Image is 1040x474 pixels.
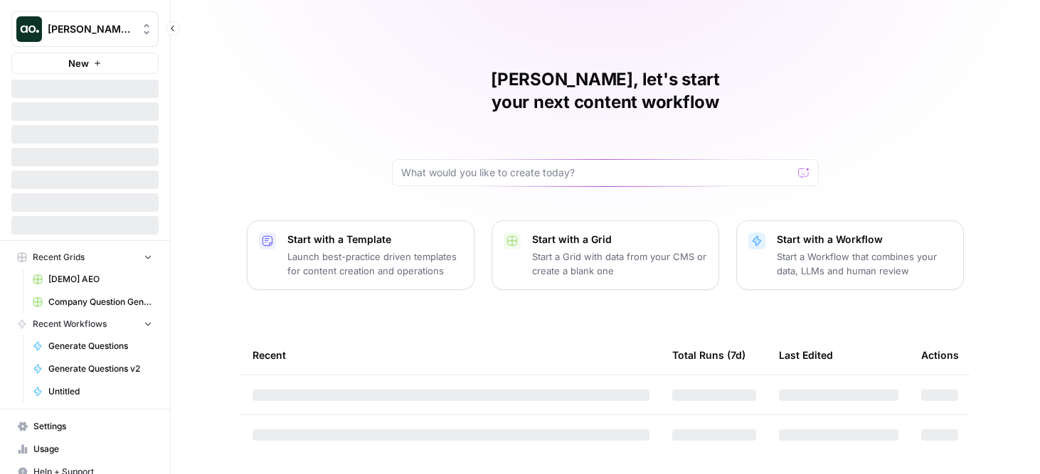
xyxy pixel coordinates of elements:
[532,232,707,247] p: Start with a Grid
[48,362,152,375] span: Generate Questions v2
[26,357,159,380] a: Generate Questions v2
[16,16,42,42] img: Dillon Test Logo
[253,335,649,375] div: Recent
[11,313,159,335] button: Recent Workflows
[68,56,89,70] span: New
[492,220,719,290] button: Start with a GridStart a Grid with data from your CMS or create a blank one
[777,249,952,278] p: Start a Workflow that combines your data, LLMs and human review
[11,415,159,438] a: Settings
[11,11,159,47] button: Workspace: Dillon Test
[48,296,152,308] span: Company Question Generation
[33,443,152,456] span: Usage
[33,420,152,433] span: Settings
[672,335,745,375] div: Total Runs (7d)
[532,249,707,278] p: Start a Grid with data from your CMS or create a blank one
[779,335,833,375] div: Last Edited
[392,68,819,114] h1: [PERSON_NAME], let's start your next content workflow
[48,385,152,398] span: Untitled
[921,335,959,375] div: Actions
[26,268,159,291] a: [DEMO] AEO
[26,291,159,313] a: Company Question Generation
[287,249,462,278] p: Launch best-practice driven templates for content creation and operations
[33,318,107,330] span: Recent Workflows
[33,251,85,264] span: Recent Grids
[11,438,159,460] a: Usage
[287,232,462,247] p: Start with a Template
[11,53,159,74] button: New
[401,166,792,180] input: What would you like to create today?
[48,273,152,286] span: [DEMO] AEO
[48,22,134,36] span: [PERSON_NAME] Test
[777,232,952,247] p: Start with a Workflow
[26,380,159,403] a: Untitled
[736,220,964,290] button: Start with a WorkflowStart a Workflow that combines your data, LLMs and human review
[11,247,159,268] button: Recent Grids
[26,335,159,357] a: Generate Questions
[48,340,152,352] span: Generate Questions
[247,220,474,290] button: Start with a TemplateLaunch best-practice driven templates for content creation and operations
